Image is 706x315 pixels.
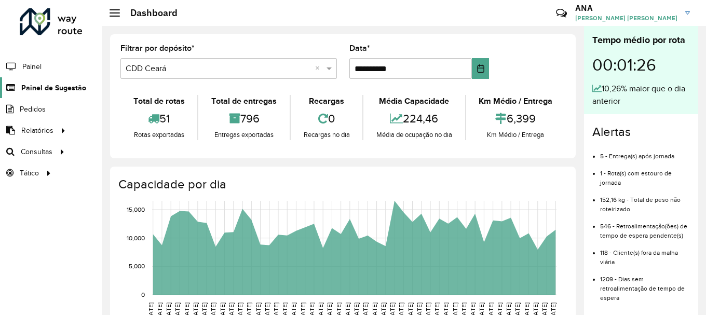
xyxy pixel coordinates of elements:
[127,235,145,241] text: 10,000
[21,125,53,136] span: Relatórios
[21,83,86,93] span: Painel de Sugestão
[20,104,46,115] span: Pedidos
[21,146,52,157] span: Consultas
[123,130,195,140] div: Rotas exportadas
[201,107,287,130] div: 796
[469,130,563,140] div: Km Médio / Entrega
[592,47,690,83] div: 00:01:26
[575,3,677,13] h3: ANA
[129,263,145,269] text: 5,000
[575,13,677,23] span: [PERSON_NAME] [PERSON_NAME]
[469,107,563,130] div: 6,399
[600,267,690,303] li: 1209 - Dias sem retroalimentação de tempo de espera
[472,58,489,79] button: Choose Date
[141,291,145,298] text: 0
[366,107,462,130] div: 224,46
[293,130,360,140] div: Recargas no dia
[123,107,195,130] div: 51
[600,144,690,161] li: 5 - Entrega(s) após jornada
[201,95,287,107] div: Total de entregas
[592,83,690,107] div: 10,26% maior que o dia anterior
[120,42,195,54] label: Filtrar por depósito
[550,2,573,24] a: Contato Rápido
[120,7,178,19] h2: Dashboard
[20,168,39,179] span: Tático
[201,130,287,140] div: Entregas exportadas
[127,206,145,213] text: 15,000
[293,107,360,130] div: 0
[600,161,690,187] li: 1 - Rota(s) com estouro de jornada
[600,214,690,240] li: 546 - Retroalimentação(ões) de tempo de espera pendente(s)
[22,61,42,72] span: Painel
[592,125,690,140] h4: Alertas
[118,177,565,192] h4: Capacidade por dia
[315,62,324,75] span: Clear all
[123,95,195,107] div: Total de rotas
[293,95,360,107] div: Recargas
[366,130,462,140] div: Média de ocupação no dia
[366,95,462,107] div: Média Capacidade
[600,240,690,267] li: 118 - Cliente(s) fora da malha viária
[600,187,690,214] li: 152,16 kg - Total de peso não roteirizado
[469,95,563,107] div: Km Médio / Entrega
[592,33,690,47] div: Tempo médio por rota
[349,42,370,54] label: Data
